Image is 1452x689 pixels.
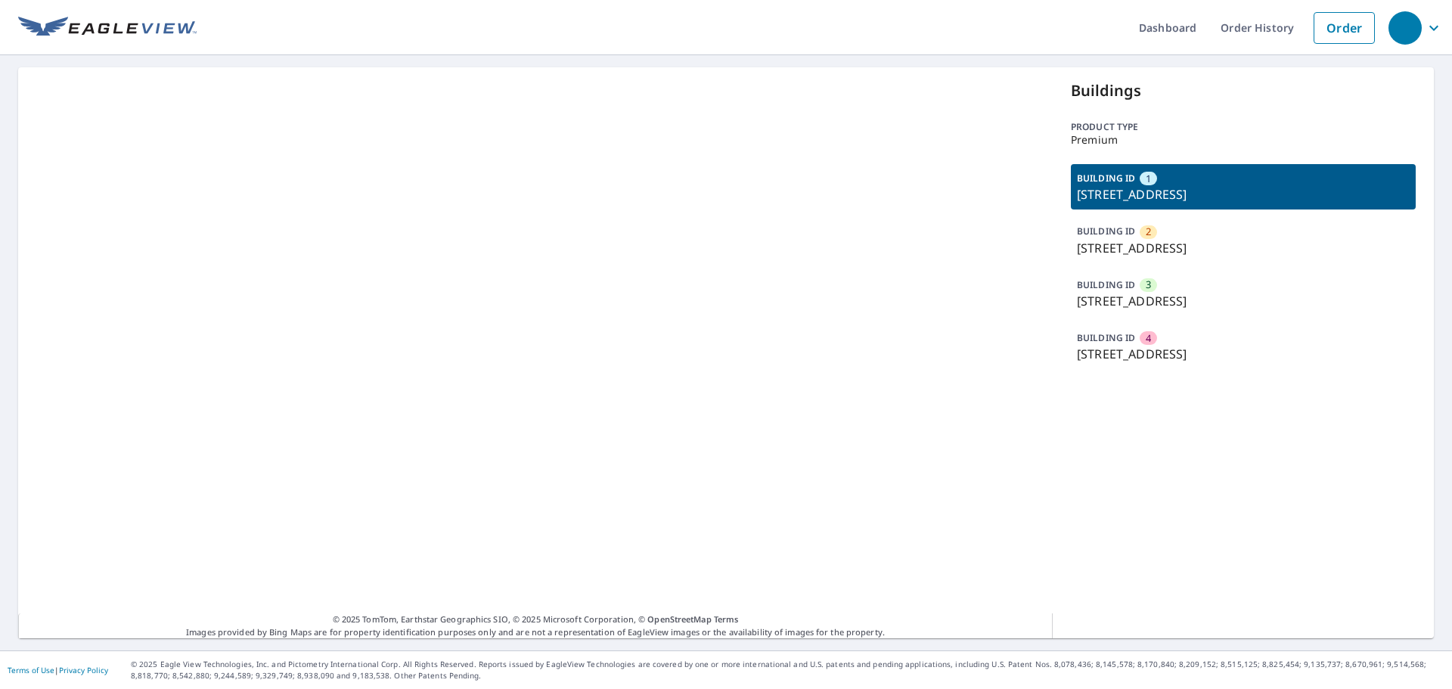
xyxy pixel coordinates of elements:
[131,659,1444,681] p: © 2025 Eagle View Technologies, Inc. and Pictometry International Corp. All Rights Reserved. Repo...
[1077,239,1410,257] p: [STREET_ADDRESS]
[1146,225,1151,239] span: 2
[1077,185,1410,203] p: [STREET_ADDRESS]
[1146,331,1151,346] span: 4
[1071,120,1416,134] p: Product type
[1077,292,1410,310] p: [STREET_ADDRESS]
[59,665,108,675] a: Privacy Policy
[1077,278,1135,291] p: BUILDING ID
[1314,12,1375,44] a: Order
[8,666,108,675] p: |
[1071,79,1416,102] p: Buildings
[1077,345,1410,363] p: [STREET_ADDRESS]
[1146,172,1151,186] span: 1
[1146,278,1151,292] span: 3
[8,665,54,675] a: Terms of Use
[18,17,197,39] img: EV Logo
[333,613,739,626] span: © 2025 TomTom, Earthstar Geographics SIO, © 2025 Microsoft Corporation, ©
[647,613,711,625] a: OpenStreetMap
[1077,331,1135,344] p: BUILDING ID
[18,613,1053,638] p: Images provided by Bing Maps are for property identification purposes only and are not a represen...
[1077,172,1135,185] p: BUILDING ID
[1071,134,1416,146] p: Premium
[1077,225,1135,237] p: BUILDING ID
[714,613,739,625] a: Terms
